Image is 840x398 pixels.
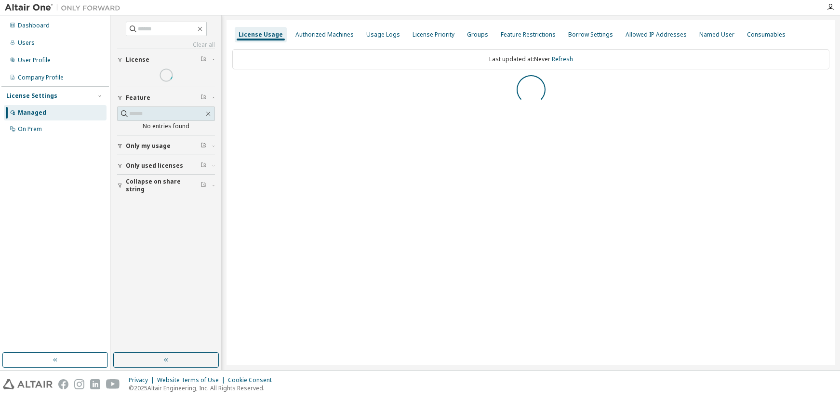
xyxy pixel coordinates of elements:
button: Only used licenses [117,155,215,176]
span: Clear filter [200,94,206,102]
span: License [126,56,149,64]
div: Dashboard [18,22,50,29]
div: User Profile [18,56,51,64]
span: Clear filter [200,182,206,189]
img: facebook.svg [58,379,68,389]
div: Last updated at: Never [232,49,829,69]
div: On Prem [18,125,42,133]
a: Refresh [552,55,573,63]
div: Groups [467,31,488,39]
div: Borrow Settings [568,31,613,39]
img: youtube.svg [106,379,120,389]
div: Privacy [129,376,157,384]
span: Only my usage [126,142,171,150]
img: linkedin.svg [90,379,100,389]
img: altair_logo.svg [3,379,53,389]
div: Feature Restrictions [501,31,556,39]
div: Managed [18,109,46,117]
span: Clear filter [200,162,206,170]
span: Only used licenses [126,162,183,170]
button: Collapse on share string [117,175,215,196]
div: Users [18,39,35,47]
div: Allowed IP Addresses [626,31,687,39]
div: License Priority [413,31,454,39]
button: Only my usage [117,135,215,157]
span: Clear filter [200,142,206,150]
div: Named User [699,31,734,39]
button: License [117,49,215,70]
div: No entries found [117,122,215,130]
button: Feature [117,87,215,108]
div: License Usage [239,31,283,39]
span: Collapse on share string [126,178,200,193]
div: Consumables [747,31,786,39]
div: Usage Logs [366,31,400,39]
div: Cookie Consent [228,376,278,384]
a: Clear all [117,41,215,49]
img: Altair One [5,3,125,13]
div: Company Profile [18,74,64,81]
p: © 2025 Altair Engineering, Inc. All Rights Reserved. [129,384,278,392]
div: Website Terms of Use [157,376,228,384]
div: License Settings [6,92,57,100]
img: instagram.svg [74,379,84,389]
span: Feature [126,94,150,102]
span: Clear filter [200,56,206,64]
div: Authorized Machines [295,31,354,39]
